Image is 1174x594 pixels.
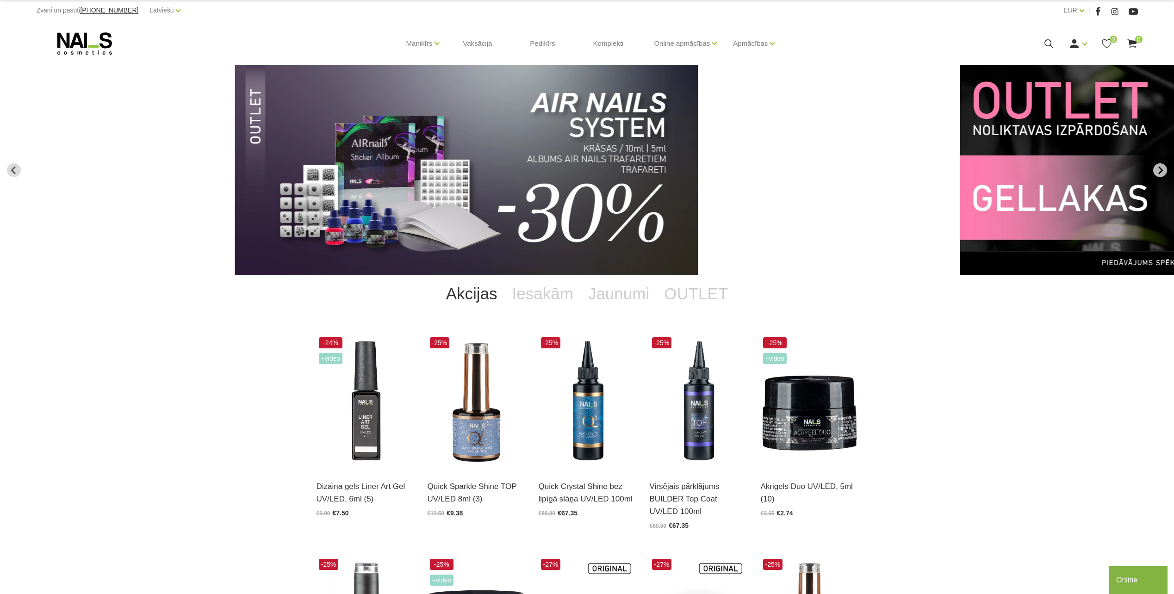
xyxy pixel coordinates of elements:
button: Next slide [1153,163,1167,177]
span: +Video [319,353,343,364]
img: Kas ir AKRIGELS “DUO GEL” un kādas problēmas tas risina?• Tas apvieno ērti modelējamā akrigela un... [761,335,858,469]
span: 0 [1110,36,1117,43]
a: Virsējais pārklājums BUILDER Top Coat UV/LED 100ml [650,480,747,518]
span: €2.74 [777,509,793,517]
span: +Video [430,575,454,586]
img: Virsējais pārklājums bez lipīgā slāņa ar mirdzuma efektu.Pieejami 3 veidi:* Starlight - ar smalkā... [428,335,525,469]
a: Komplekti [586,21,631,66]
span: -24% [319,337,343,348]
span: -27% [541,559,561,570]
span: €89.80 [539,510,556,517]
span: -25% [430,559,454,570]
a: 0 [1126,38,1138,49]
a: [PHONE_NUMBER] [80,7,138,14]
button: Previous slide [7,163,21,177]
a: Dizaina gels Liner Art Gel UV/LED, 6ml (5) [317,480,414,505]
a: Jaunumi [581,275,657,312]
span: €3.65 [761,510,775,517]
a: Quick Crystal Shine bez lipīgā slāņa UV/LED 100ml [539,480,636,505]
span: -25% [319,559,339,570]
span: -25% [763,337,787,348]
a: OUTLET [657,275,735,312]
span: 0 [1135,36,1143,43]
a: Latviešu [149,5,174,16]
img: Builder Top virsējais pārklājums bez lipīgā slāņa gēllakas/gēla pārklājuma izlīdzināšanai un nost... [650,335,747,469]
a: Vaksācija [455,21,499,66]
iframe: chat widget [1109,564,1169,594]
span: -27% [652,559,672,570]
span: -25% [430,337,450,348]
div: Zvani un pasūti [36,5,138,16]
a: Manikīrs [406,25,433,62]
a: 0 [1101,38,1112,49]
span: [PHONE_NUMBER] [80,6,138,14]
a: EUR [1063,5,1077,16]
span: -25% [763,559,783,570]
a: Akrigels Duo UV/LED, 5ml (10) [761,480,858,505]
span: | [143,5,145,16]
span: -25% [541,337,561,348]
span: | [1089,5,1091,16]
a: Apmācības [733,25,768,62]
span: €7.50 [333,509,349,517]
a: Pedikīrs [522,21,562,66]
span: €67.35 [558,509,578,517]
span: €9.38 [447,509,463,517]
a: Akcijas [439,275,505,312]
img: Liner Art Gel - UV/LED dizaina gels smalku, vienmērīgu, pigmentētu līniju zīmēšanai.Lielisks palī... [317,335,414,469]
span: €67.35 [669,522,689,529]
a: Online apmācības [654,25,710,62]
a: Quick Sparkle Shine TOP UV/LED 8ml (3) [428,480,525,505]
img: Virsējais pārklājums bez lipīgā slāņa un UV zilā pārklājuma. Nodrošina izcilu spīdumu manikīram l... [539,335,636,469]
span: €12.50 [428,510,445,517]
span: €89.80 [650,523,667,529]
li: 10 of 12 [235,65,939,275]
a: Iesakām [505,275,581,312]
span: -25% [652,337,672,348]
span: €9.90 [317,510,330,517]
span: +Video [763,353,787,364]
